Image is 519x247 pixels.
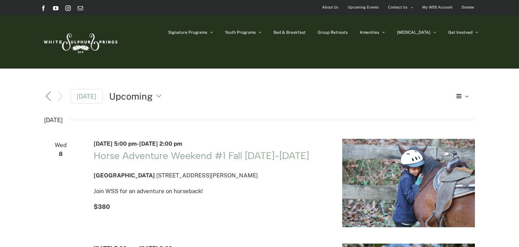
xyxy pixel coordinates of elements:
[53,5,58,11] a: YouTube
[109,90,165,103] button: Upcoming
[388,2,408,12] span: Contact Us
[78,5,83,11] a: Email
[41,26,119,58] img: White Sulphur Springs Logo
[360,15,385,49] a: Amenities
[56,91,64,102] button: Next Events
[342,139,475,227] img: IMG_1414
[397,30,430,34] span: [MEDICAL_DATA]
[71,89,103,104] a: [DATE]
[168,15,478,49] nav: Main Menu
[448,30,473,34] span: Get Involved
[168,15,213,49] a: Signature Programs
[44,115,63,126] time: [DATE]
[448,15,478,49] a: Get Involved
[225,30,256,34] span: Youth Programs
[360,30,379,34] span: Amenities
[225,15,262,49] a: Youth Programs
[94,140,182,147] time: -
[94,150,309,161] a: Horse Adventure Weekend #1 Fall [DATE]-[DATE]
[348,2,379,12] span: Upcoming Events
[422,2,452,12] span: My WSS Account
[94,172,155,179] span: [GEOGRAPHIC_DATA]
[139,140,182,147] span: [DATE] 2:00 pm
[322,2,338,12] span: About Us
[397,15,436,49] a: [MEDICAL_DATA]
[168,30,207,34] span: Signature Programs
[44,92,52,100] a: Previous Events
[44,149,77,159] span: 8
[274,15,306,49] a: Bed & Breakfast
[44,140,77,150] span: Wed
[94,186,326,196] p: Join WSS for an adventure on horseback!
[41,5,46,11] a: Facebook
[156,172,258,179] span: [STREET_ADDRESS][PERSON_NAME]
[462,2,474,12] span: Donate
[318,15,348,49] a: Group Retreats
[65,5,71,11] a: Instagram
[318,30,348,34] span: Group Retreats
[109,90,153,103] span: Upcoming
[274,30,306,34] span: Bed & Breakfast
[94,140,137,147] span: [DATE] 5:00 pm
[94,203,110,210] span: $380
